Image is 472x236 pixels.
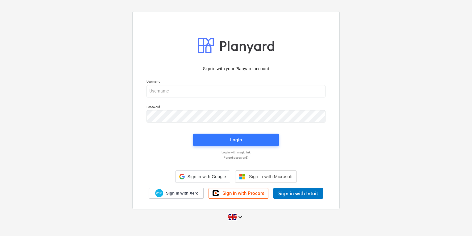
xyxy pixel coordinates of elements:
a: Log in with magic link [143,150,329,154]
a: Forgot password? [143,156,329,160]
div: Login [230,136,242,144]
a: Sign in with Xero [149,188,204,199]
i: keyboard_arrow_down [237,213,244,221]
img: Xero logo [155,189,163,197]
button: Login [193,134,279,146]
span: Sign in with Procore [222,191,264,196]
p: Sign in with your Planyard account [147,66,325,72]
input: Username [147,85,325,97]
a: Sign in with Procore [209,188,268,199]
img: Microsoft logo [239,174,245,180]
p: Username [147,79,325,85]
span: Sign in with Microsoft [249,174,293,179]
span: Sign in with Google [187,174,226,179]
div: Sign in with Google [175,170,230,183]
p: Password [147,105,325,110]
span: Sign in with Xero [166,191,198,196]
